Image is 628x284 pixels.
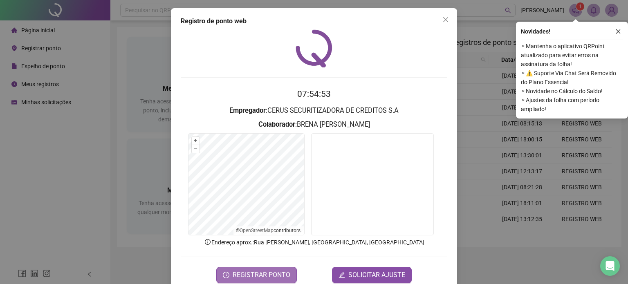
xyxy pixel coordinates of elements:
span: Novidades ! [521,27,550,36]
button: + [192,137,200,145]
span: close [442,16,449,23]
button: Close [439,13,452,26]
strong: Empregador [229,107,266,114]
span: close [615,29,621,34]
h3: : CERUS SECURITIZADORA DE CREDITOS S.A [181,105,447,116]
div: Registro de ponto web [181,16,447,26]
button: REGISTRAR PONTO [216,267,297,283]
span: ⚬ ⚠️ Suporte Via Chat Será Removido do Plano Essencial [521,69,623,87]
span: ⚬ Novidade no Cálculo do Saldo! [521,87,623,96]
span: ⚬ Ajustes da folha com período ampliado! [521,96,623,114]
span: clock-circle [223,272,229,278]
button: editSOLICITAR AJUSTE [332,267,412,283]
a: OpenStreetMap [240,228,274,233]
span: SOLICITAR AJUSTE [348,270,405,280]
span: ⚬ Mantenha o aplicativo QRPoint atualizado para evitar erros na assinatura da folha! [521,42,623,69]
strong: Colaborador [258,121,295,128]
div: Open Intercom Messenger [600,256,620,276]
span: info-circle [204,238,211,246]
button: – [192,145,200,153]
span: edit [339,272,345,278]
p: Endereço aprox. : Rua [PERSON_NAME], [GEOGRAPHIC_DATA], [GEOGRAPHIC_DATA] [181,238,447,247]
img: QRPoint [296,29,332,67]
li: © contributors. [236,228,302,233]
h3: : BRENA [PERSON_NAME] [181,119,447,130]
time: 07:54:53 [297,89,331,99]
span: REGISTRAR PONTO [233,270,290,280]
